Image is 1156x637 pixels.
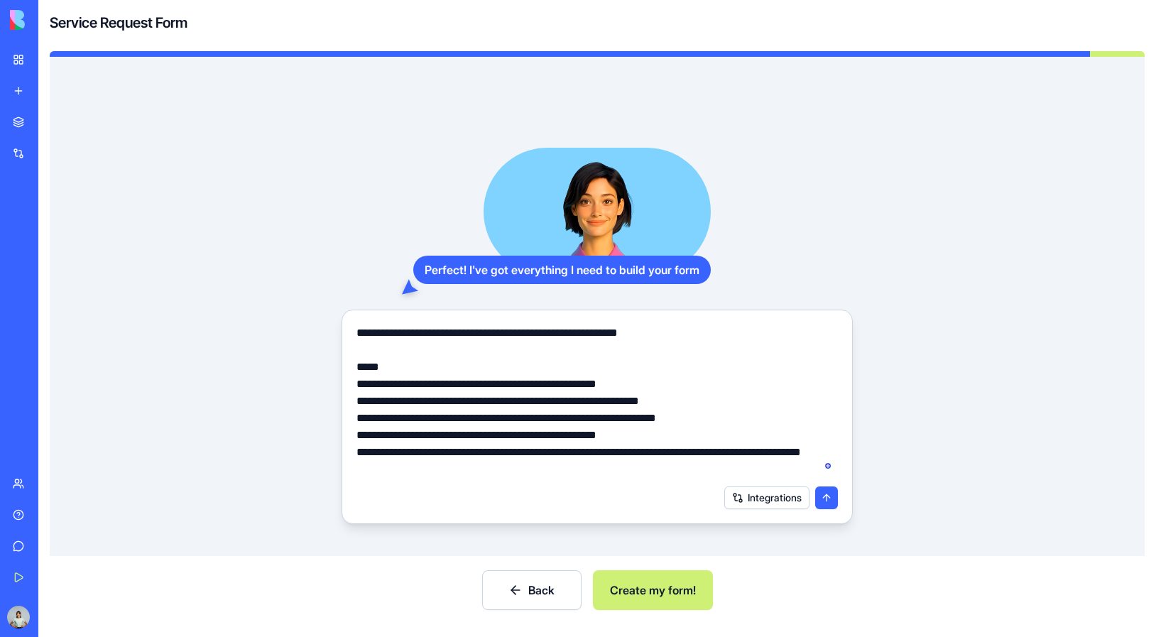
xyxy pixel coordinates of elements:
[593,570,713,610] button: Create my form!
[10,10,98,30] img: logo
[724,486,809,509] button: Integrations
[7,606,30,628] img: ACg8ocKWCNKthDW8u0Bl75YFF301X14T-Kvx8ZBmcHtD0uzMAqKQHcc=s96-c
[413,256,711,284] div: Perfect! I've got everything I need to build your form
[50,13,187,33] h4: Service Request Form
[356,325,838,478] textarea: To enrich screen reader interactions, please activate Accessibility in Grammarly extension settings
[482,570,582,610] button: Back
